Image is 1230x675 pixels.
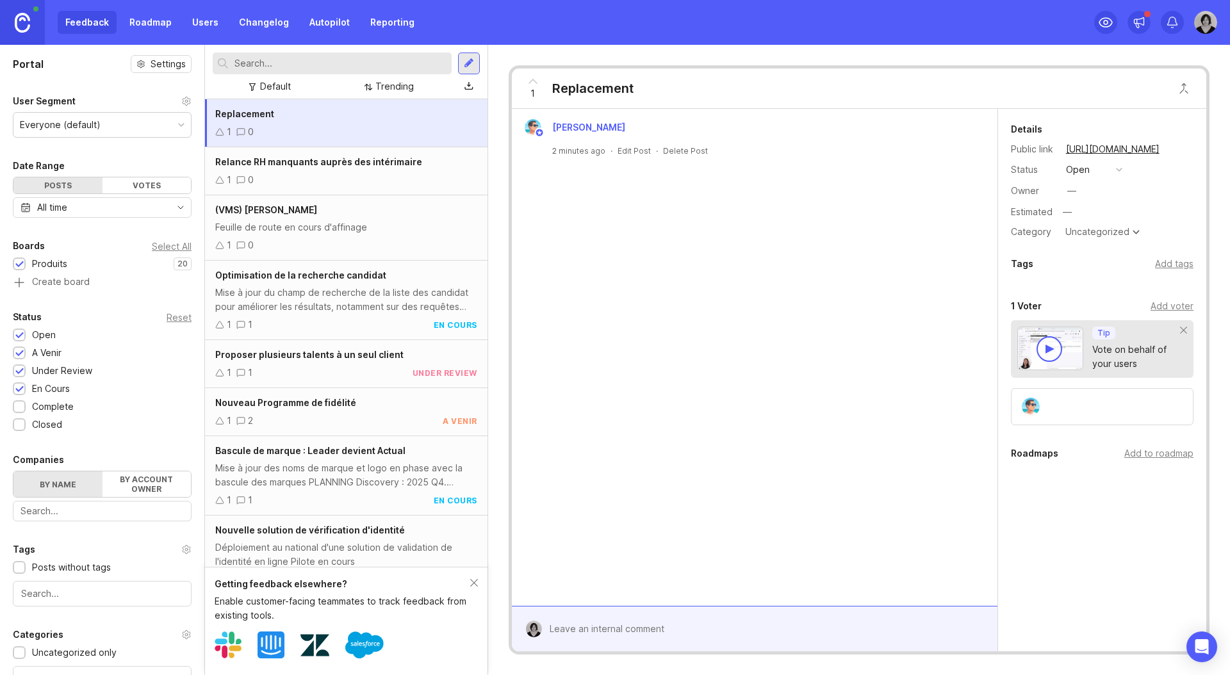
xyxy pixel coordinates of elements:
[1011,225,1056,239] div: Category
[1011,163,1056,177] div: Status
[248,414,253,428] div: 2
[15,13,30,33] img: Canny Home
[13,277,192,289] a: Create board
[1011,256,1033,272] div: Tags
[215,461,477,489] div: Mise à jour des noms de marque et logo en phase avec la bascule des marques PLANNING Discovery : ...
[227,493,231,507] div: 1
[227,366,231,380] div: 1
[32,382,70,396] div: En Cours
[1155,257,1193,271] div: Add tags
[1011,207,1053,216] div: Estimated
[13,309,42,325] div: Status
[215,577,470,591] div: Getting feedback elsewhere?
[443,416,477,427] div: a venir
[231,11,297,34] a: Changelog
[517,119,635,136] a: Benjamin Hareau[PERSON_NAME]
[13,158,65,174] div: Date Range
[1092,343,1181,371] div: Vote on behalf of your users
[13,238,45,254] div: Boards
[32,328,56,342] div: Open
[534,128,544,138] img: member badge
[215,445,406,456] span: Bascule de marque : Leader devient Actual
[656,145,658,156] div: ·
[300,631,329,660] img: Zendesk logo
[13,177,102,193] div: Posts
[1194,11,1217,34] img: Manon CAMPAIT
[1011,184,1056,198] div: Owner
[434,320,477,330] div: en cours
[32,560,111,574] div: Posts without tags
[1124,446,1193,460] div: Add to roadmap
[215,108,274,119] span: Replacement
[215,525,405,535] span: Nouvelle solution de vérification d'identité
[37,200,67,215] div: All time
[32,646,117,660] div: Uncategorized only
[13,542,35,557] div: Tags
[363,11,422,34] a: Reporting
[1067,184,1076,198] div: —
[205,516,488,595] a: Nouvelle solution de vérification d'identitéDéploiement au national d'une solution de validation ...
[32,364,92,378] div: Under Review
[102,177,192,193] div: Votes
[205,388,488,436] a: Nouveau Programme de fidélité12a venir
[248,493,252,507] div: 1
[152,243,192,250] div: Select All
[525,621,542,637] img: Manon CAMPAIT
[1066,163,1090,177] div: open
[131,55,192,73] button: Settings
[248,318,252,332] div: 1
[234,56,447,70] input: Search...
[13,56,44,72] h1: Portal
[1011,122,1042,137] div: Details
[205,195,488,261] a: (VMS) [PERSON_NAME]Feuille de route en cours d'affinage10
[13,94,76,109] div: User Segment
[248,125,254,139] div: 0
[227,238,231,252] div: 1
[20,118,101,132] div: Everyone (default)
[122,11,179,34] a: Roadmap
[205,99,488,147] a: Replacement10
[227,125,231,139] div: 1
[530,86,535,101] span: 1
[248,238,254,252] div: 0
[215,204,317,215] span: (VMS) [PERSON_NAME]
[215,349,404,360] span: Proposer plusieurs talents à un seul client
[13,627,63,642] div: Categories
[215,220,477,234] div: Feuille de route en cours d'affinage
[1186,631,1217,662] div: Open Intercom Messenger
[1011,142,1056,156] div: Public link
[205,261,488,340] a: Optimisation de la recherche candidatMise à jour du champ de recherche de la liste des candidat p...
[32,418,62,432] div: Closed
[1011,298,1042,314] div: 1 Voter
[248,173,254,187] div: 0
[552,79,634,97] div: Replacement
[167,314,192,321] div: Reset
[1171,76,1197,101] button: Close button
[215,397,356,408] span: Nouveau Programme de fidélité
[413,368,477,378] div: under review
[205,147,488,195] a: Relance RH manquants auprès des intérimaire10
[170,202,191,213] svg: toggle icon
[525,119,541,136] img: Benjamin Hareau
[611,145,612,156] div: ·
[215,286,477,314] div: Mise à jour du champ de recherche de la liste des candidat pour améliorer les résultats, notammen...
[32,400,74,414] div: Complete
[1151,299,1193,313] div: Add voter
[32,346,61,360] div: A Venir
[1022,398,1040,416] img: Benjamin Hareau
[151,58,186,70] span: Settings
[184,11,226,34] a: Users
[205,340,488,388] a: Proposer plusieurs talents à un seul client11under review
[13,471,102,497] label: By name
[102,471,192,497] label: By account owner
[552,145,605,156] a: 2 minutes ago
[215,270,386,281] span: Optimisation de la recherche candidat
[1065,227,1129,236] div: Uncategorized
[20,504,184,518] input: Search...
[32,257,67,271] div: Produits
[618,145,651,156] div: Edit Post
[215,631,242,658] img: Slack logo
